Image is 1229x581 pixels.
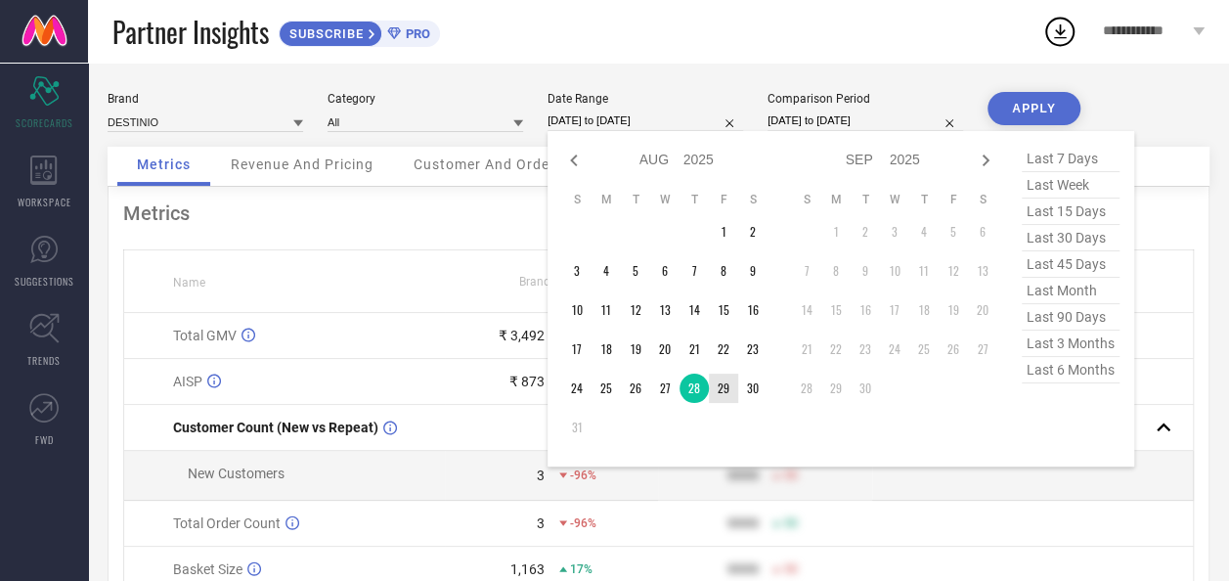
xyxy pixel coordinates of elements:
a: SUBSCRIBEPRO [279,16,440,47]
td: Sat Aug 02 2025 [738,217,768,246]
td: Sun Aug 24 2025 [562,374,592,403]
button: APPLY [988,92,1080,125]
td: Thu Sep 04 2025 [909,217,939,246]
span: last 30 days [1022,225,1119,251]
td: Wed Sep 10 2025 [880,256,909,286]
td: Sat Sep 20 2025 [968,295,997,325]
span: Customer Count (New vs Repeat) [173,420,378,435]
div: Date Range [548,92,743,106]
td: Wed Aug 27 2025 [650,374,680,403]
span: last 6 months [1022,357,1119,383]
th: Monday [592,192,621,207]
span: New Customers [188,466,285,481]
div: Comparison Period [768,92,963,106]
th: Wednesday [880,192,909,207]
span: last 15 days [1022,199,1119,225]
td: Mon Aug 25 2025 [592,374,621,403]
td: Sat Sep 06 2025 [968,217,997,246]
span: PRO [401,26,430,41]
span: 50 [783,469,797,482]
td: Mon Sep 01 2025 [821,217,851,246]
td: Sat Sep 13 2025 [968,256,997,286]
td: Thu Aug 07 2025 [680,256,709,286]
span: -96% [570,516,596,530]
td: Mon Sep 22 2025 [821,335,851,364]
span: last 7 days [1022,146,1119,172]
span: Customer And Orders [414,156,563,172]
td: Fri Aug 15 2025 [709,295,738,325]
div: Open download list [1042,14,1077,49]
td: Tue Aug 12 2025 [621,295,650,325]
span: AISP [173,374,202,389]
td: Tue Aug 19 2025 [621,335,650,364]
td: Wed Aug 06 2025 [650,256,680,286]
div: Category [328,92,523,106]
th: Friday [709,192,738,207]
td: Mon Sep 29 2025 [821,374,851,403]
td: Sun Sep 07 2025 [792,256,821,286]
th: Wednesday [650,192,680,207]
td: Thu Sep 25 2025 [909,335,939,364]
td: Fri Sep 19 2025 [939,295,968,325]
div: 3 [537,468,545,483]
th: Monday [821,192,851,207]
td: Thu Aug 14 2025 [680,295,709,325]
span: Total GMV [173,328,237,343]
td: Fri Aug 29 2025 [709,374,738,403]
div: Next month [974,149,997,172]
td: Mon Aug 11 2025 [592,295,621,325]
div: 1,163 [510,561,545,577]
div: Brand [108,92,303,106]
td: Tue Aug 05 2025 [621,256,650,286]
span: -96% [570,469,596,482]
td: Thu Sep 11 2025 [909,256,939,286]
td: Tue Aug 26 2025 [621,374,650,403]
td: Wed Sep 24 2025 [880,335,909,364]
div: ₹ 3,492 [499,328,545,343]
span: last 90 days [1022,304,1119,331]
th: Thursday [909,192,939,207]
th: Saturday [968,192,997,207]
td: Sun Aug 03 2025 [562,256,592,286]
span: Revenue And Pricing [231,156,373,172]
td: Sun Aug 17 2025 [562,335,592,364]
td: Mon Sep 15 2025 [821,295,851,325]
span: Metrics [137,156,191,172]
span: last 3 months [1022,331,1119,357]
span: Brand Value [519,275,584,289]
td: Thu Aug 21 2025 [680,335,709,364]
div: 9999 [726,515,758,531]
td: Sun Sep 28 2025 [792,374,821,403]
th: Sunday [562,192,592,207]
td: Tue Sep 09 2025 [851,256,880,286]
th: Friday [939,192,968,207]
td: Mon Aug 18 2025 [592,335,621,364]
input: Select comparison period [768,111,963,131]
td: Sat Aug 30 2025 [738,374,768,403]
span: FWD [35,432,54,447]
span: SUGGESTIONS [15,274,74,289]
td: Tue Sep 16 2025 [851,295,880,325]
td: Wed Sep 17 2025 [880,295,909,325]
div: ₹ 873 [509,374,545,389]
span: 50 [783,516,797,530]
td: Sat Aug 23 2025 [738,335,768,364]
td: Fri Sep 05 2025 [939,217,968,246]
td: Sat Aug 09 2025 [738,256,768,286]
span: last month [1022,278,1119,304]
th: Tuesday [621,192,650,207]
td: Wed Aug 20 2025 [650,335,680,364]
input: Select date range [548,111,743,131]
td: Sun Aug 31 2025 [562,413,592,442]
span: 50 [783,562,797,576]
div: Metrics [123,201,1194,225]
td: Tue Sep 23 2025 [851,335,880,364]
td: Fri Sep 12 2025 [939,256,968,286]
td: Sun Aug 10 2025 [562,295,592,325]
td: Fri Aug 22 2025 [709,335,738,364]
th: Sunday [792,192,821,207]
td: Tue Sep 30 2025 [851,374,880,403]
td: Wed Aug 13 2025 [650,295,680,325]
td: Sun Sep 21 2025 [792,335,821,364]
div: Previous month [562,149,586,172]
